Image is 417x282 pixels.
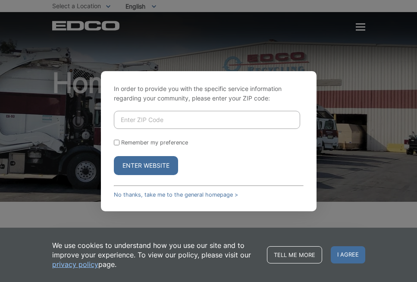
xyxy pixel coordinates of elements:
[114,191,238,198] a: No thanks, take me to the general homepage >
[114,156,178,175] button: Enter Website
[121,139,188,146] label: Remember my preference
[52,241,258,269] p: We use cookies to understand how you use our site and to improve your experience. To view our pol...
[331,246,365,263] span: I agree
[114,111,300,129] input: Enter ZIP Code
[114,84,304,103] p: In order to provide you with the specific service information regarding your community, please en...
[267,246,322,263] a: Tell me more
[52,260,98,269] a: privacy policy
